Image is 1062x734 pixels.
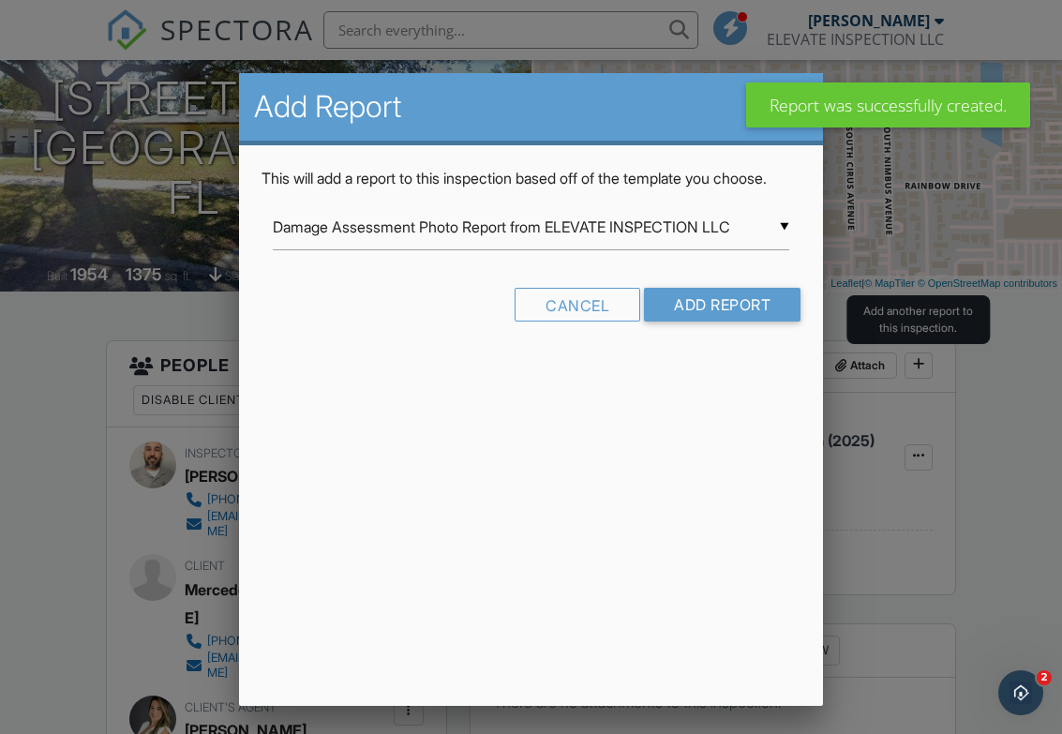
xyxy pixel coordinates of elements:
div: Cancel [515,288,640,322]
h2: Add Report [254,88,808,126]
span: 2 [1037,670,1052,685]
iframe: Intercom live chat [998,670,1043,715]
p: This will add a report to this inspection based off of the template you choose. [262,168,800,188]
div: Report was successfully created. [746,82,1030,127]
input: Add Report [644,288,800,322]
